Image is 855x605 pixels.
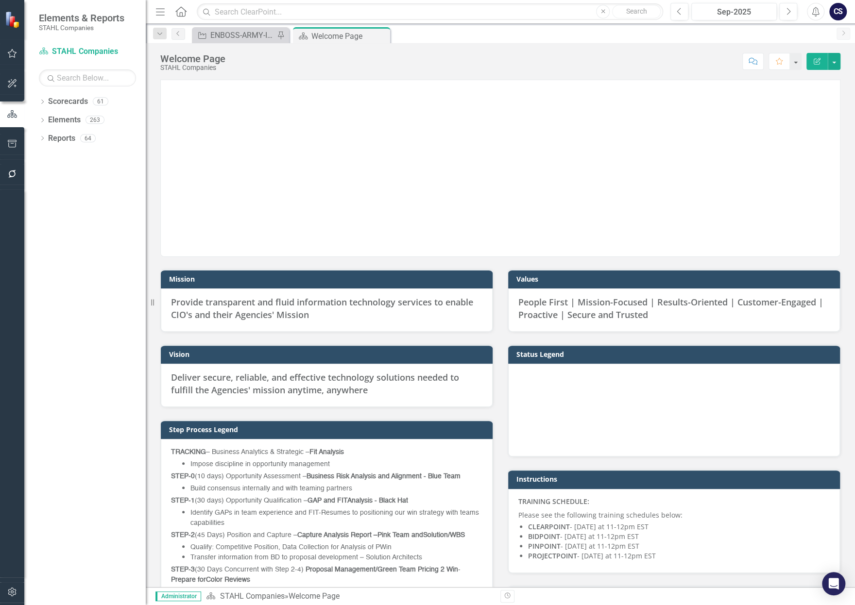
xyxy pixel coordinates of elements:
strong: GAP and FIT [308,497,347,504]
strong: TRACKING [171,449,206,455]
strong: STEP-2 [171,532,195,538]
div: Welcome Page [311,30,388,42]
div: » [206,591,493,602]
li: - [DATE] at 11-12pm EST [528,522,830,532]
strong: TRAINING SCHEDULE: [518,497,589,506]
h3: Status Legend [516,351,835,358]
div: Welcome Page [160,53,225,64]
img: image%20v3.png [518,371,830,446]
a: Elements [48,115,81,126]
button: Sep-2025 [691,3,777,20]
h3: Values [516,275,835,283]
li: - [DATE] at 11-12pm EST [528,551,830,561]
li: - [DATE] at 11-12pm EST [528,532,830,541]
strong: BIDPOINT [528,532,560,541]
strong: Proposal Management/Green Team Pricing 2 Win [306,566,458,573]
a: Reports [48,133,75,144]
a: STAHL Companies [39,46,136,57]
span: 30 Days Concurrent with Step 2-4 [197,566,301,573]
div: STAHL Companies [160,64,225,71]
div: Open Intercom Messenger [822,572,845,595]
h3: Instructions [516,475,835,483]
img: ClearPoint Strategy [4,10,22,29]
span: People First | Mission-Focused | Results-Oriented | Customer-Engaged | Proactive | Secure and Tru... [518,296,823,320]
strong: CLEARPOINT [528,522,570,531]
h3: Mission [169,275,488,283]
h3: Step Process Legend [169,426,488,433]
strong: Fit Analysis [309,449,344,455]
div: Sep-2025 [695,6,773,18]
div: 64 [80,134,96,142]
span: Transfer information from BD to proposal development – Solution Architects [190,554,422,561]
span: Identify GAPs in team experience and FIT-Resumes to positioning our win strategy with teams capab... [190,509,479,526]
a: ENBOSS-ARMY-ITES3 SB-221122 (Army National Guard ENBOSS Support Service Sustainment, Enhancement,... [194,29,274,41]
strong: – [374,532,377,538]
p: Please see the following training schedules below: [518,508,830,520]
span: (30 days) Opportunity Qualification – [171,497,408,504]
strong: STEP-0 [171,473,195,480]
span: Search [626,7,647,15]
a: STAHL Companies [220,591,284,601]
img: image%20v4.png [268,80,733,229]
span: Administrator [155,591,201,601]
div: Welcome Page [288,591,339,601]
span: Qualify: Competitive Position, Data Collection for Analysis of PWin [190,544,392,551]
strong: Analysis - Black Hat [347,497,408,504]
a: Scorecards [48,96,88,107]
strong: Color Reviews [206,576,250,583]
h3: Vision [169,351,488,358]
strong: Pink Team and [377,532,423,538]
small: STAHL Companies [39,24,124,32]
button: CS [829,3,847,20]
strong: STEP-3 [171,566,195,573]
strong: Solution/WBS [423,532,465,538]
button: Search [612,5,661,18]
span: Impose discipline in opportunity management [190,461,330,468]
span: ) [301,566,304,573]
span: Deliver secure, reliable, and effective technology solutions needed to fulfill the Agencies' miss... [171,371,459,396]
span: Build consensus internally and with teaming partners [190,485,352,492]
strong: Prepare for [171,576,206,583]
div: 61 [93,98,108,106]
span: - [171,566,461,583]
strong: PROJECTPOINT [528,551,577,560]
span: Elements & Reports [39,12,124,24]
strong: Business Risk Analysis and Alignment - Blue Team [307,473,461,480]
span: ( [195,566,197,573]
strong: Capture Analysis Report [297,532,372,538]
div: ENBOSS-ARMY-ITES3 SB-221122 (Army National Guard ENBOSS Support Service Sustainment, Enhancement,... [210,29,274,41]
strong: PINPOINT [528,541,561,551]
div: 263 [85,116,104,124]
span: (45 Days) [195,532,225,538]
span: (10 days) Opportunity Assessment – [171,473,461,480]
li: - [DATE] at 11-12pm EST [528,541,830,551]
input: Search ClearPoint... [197,3,663,20]
span: Position and Capture – [171,532,377,538]
span: Provide transparent and fluid information technology services to enable CIO's and their Agencies'... [171,296,473,320]
input: Search Below... [39,69,136,86]
span: – Business Analytics & Strategic – [171,449,344,455]
strong: STEP-1 [171,497,195,504]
